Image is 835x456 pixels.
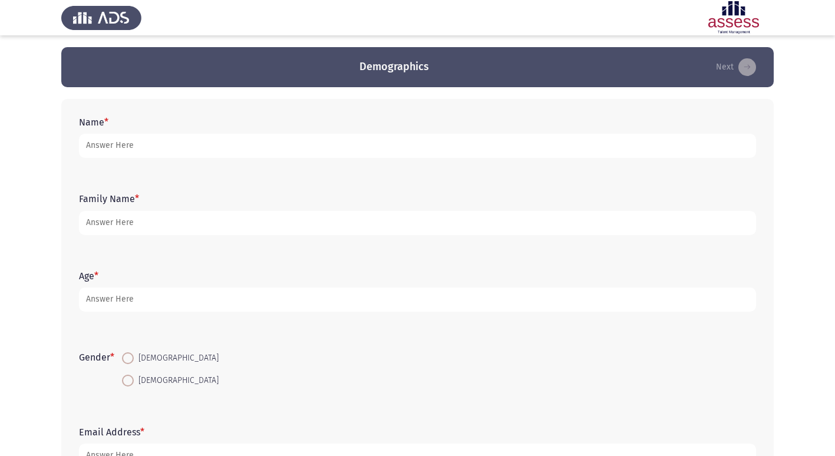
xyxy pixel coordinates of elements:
[79,134,756,158] input: add answer text
[79,288,756,312] input: add answer text
[79,117,108,128] label: Name
[134,351,219,365] span: [DEMOGRAPHIC_DATA]
[61,1,141,34] img: Assess Talent Management logo
[134,374,219,388] span: [DEMOGRAPHIC_DATA]
[712,58,760,77] button: load next page
[79,270,98,282] label: Age
[79,211,756,235] input: add answer text
[359,60,429,74] h3: Demographics
[79,193,139,204] label: Family Name
[79,427,144,438] label: Email Address
[79,352,114,363] label: Gender
[694,1,774,34] img: Assessment logo of Assessment En (Focus & 16PD)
